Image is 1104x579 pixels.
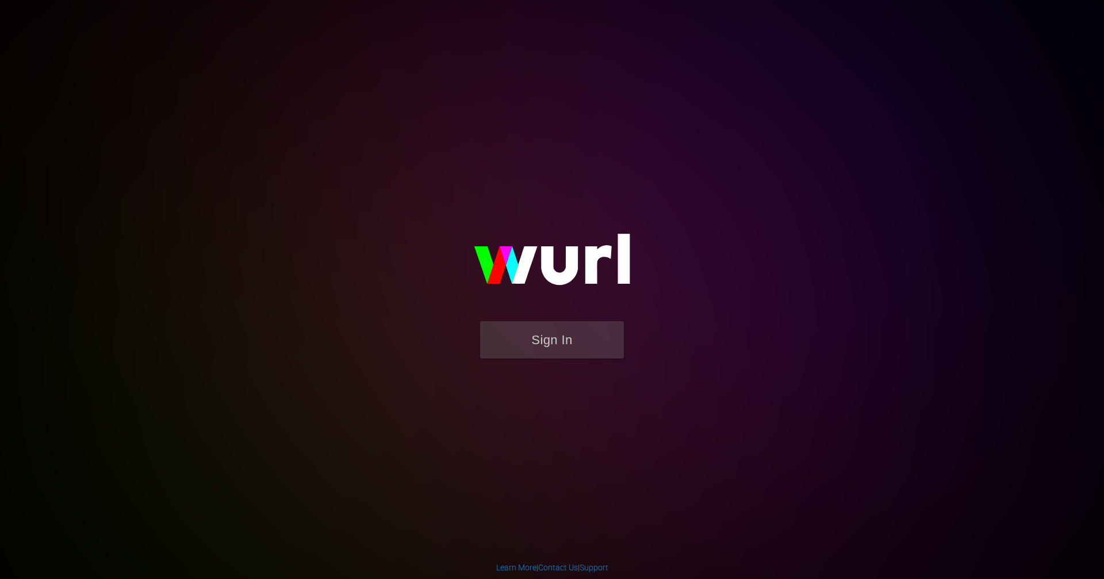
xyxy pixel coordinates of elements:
a: Contact Us [538,563,578,572]
a: Support [580,563,608,572]
div: | | [496,562,608,573]
a: Learn More [496,563,536,572]
img: wurl-logo-on-black-223613ac3d8ba8fe6dc639794a292ebdb59501304c7dfd60c99c58986ef67473.svg [437,209,667,321]
button: Sign In [480,321,624,359]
